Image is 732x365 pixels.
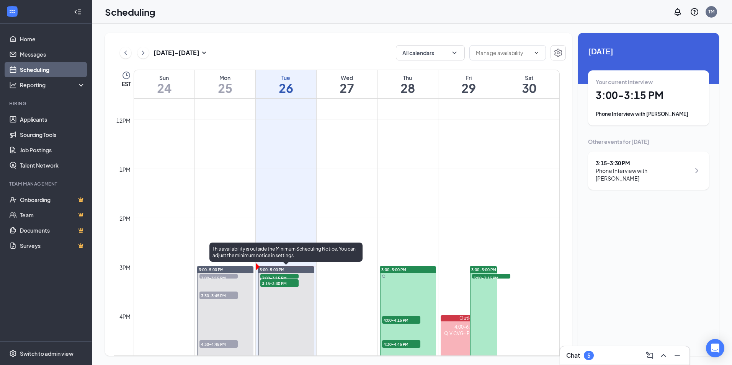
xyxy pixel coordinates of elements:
[441,315,497,321] div: Outlook
[20,81,86,89] div: Reporting
[20,192,85,207] a: OnboardingCrown
[659,351,668,360] svg: ChevronUp
[317,74,377,81] div: Wed
[9,81,17,89] svg: Analysis
[673,351,682,360] svg: Minimize
[317,70,377,98] a: August 27, 2025
[381,267,406,272] span: 3:00-5:00 PM
[551,45,566,60] button: Settings
[566,351,580,360] h3: Chat
[596,110,701,118] div: Phone Interview with [PERSON_NAME]
[256,74,316,81] div: Tue
[708,8,714,15] div: TM
[382,274,386,278] svg: Sync
[533,50,539,56] svg: ChevronDown
[199,274,238,282] span: 3:00-3:15 PM
[134,70,194,98] a: August 24, 2025
[9,181,84,187] div: Team Management
[588,45,709,57] span: [DATE]
[9,100,84,107] div: Hiring
[596,78,701,86] div: Your current interview
[20,238,85,253] a: SurveysCrown
[377,70,438,98] a: August 28, 2025
[657,349,670,362] button: ChevronUp
[441,324,497,330] div: 4:00-6:00 PM
[256,70,316,98] a: August 26, 2025
[199,267,224,272] span: 3:00-5:00 PM
[139,48,147,57] svg: ChevronRight
[20,142,85,158] a: Job Postings
[382,316,420,324] span: 4:00-4:15 PM
[199,340,238,348] span: 4:30-4:45 PM
[441,330,497,337] div: QIV CVG- Placeholder
[20,158,85,173] a: Talent Network
[20,207,85,223] a: TeamCrown
[199,292,238,299] span: 3:30-3:45 PM
[451,49,458,57] svg: ChevronDown
[120,47,131,59] button: ChevronLeft
[499,81,560,95] h1: 30
[476,49,530,57] input: Manage availability
[377,74,438,81] div: Thu
[115,116,132,125] div: 12pm
[118,165,132,174] div: 1pm
[195,74,255,81] div: Mon
[195,70,255,98] a: August 25, 2025
[382,340,420,348] span: 4:30-4:45 PM
[438,81,499,95] h1: 29
[20,31,85,47] a: Home
[20,127,85,142] a: Sourcing Tools
[195,81,255,95] h1: 25
[645,351,654,360] svg: ComposeMessage
[209,243,363,262] div: This availability is outside the Minimum Scheduling Notice. You can adjust the minimum notice in ...
[20,47,85,62] a: Messages
[134,74,194,81] div: Sun
[472,274,510,282] span: 3:00-3:15 PM
[596,89,701,102] h1: 3:00 - 3:15 PM
[105,5,155,18] h1: Scheduling
[596,159,690,167] div: 3:15 - 3:30 PM
[596,167,690,182] div: Phone Interview with [PERSON_NAME]
[154,49,199,57] h3: [DATE] - [DATE]
[118,214,132,223] div: 2pm
[260,279,299,287] span: 3:15-3:30 PM
[256,81,316,95] h1: 26
[588,138,709,145] div: Other events for [DATE]
[499,70,560,98] a: August 30, 2025
[706,339,724,357] div: Open Intercom Messenger
[199,48,209,57] svg: SmallChevronDown
[438,70,499,98] a: August 29, 2025
[396,45,465,60] button: All calendarsChevronDown
[260,267,284,272] span: 3:00-5:00 PM
[554,48,563,57] svg: Settings
[20,350,74,357] div: Switch to admin view
[8,8,16,15] svg: WorkstreamLogo
[134,81,194,95] h1: 24
[377,81,438,95] h1: 28
[122,71,131,80] svg: Clock
[673,7,682,16] svg: Notifications
[471,267,496,272] span: 3:00-5:00 PM
[671,349,683,362] button: Minimize
[118,263,132,272] div: 3pm
[20,223,85,238] a: DocumentsCrown
[499,74,560,81] div: Sat
[20,62,85,77] a: Scheduling
[587,352,590,359] div: 5
[137,47,149,59] button: ChevronRight
[122,48,129,57] svg: ChevronLeft
[644,349,656,362] button: ComposeMessage
[9,350,17,357] svg: Settings
[438,74,499,81] div: Fri
[118,312,132,321] div: 4pm
[690,7,699,16] svg: QuestionInfo
[74,8,82,16] svg: Collapse
[317,81,377,95] h1: 27
[122,80,131,88] span: EST
[260,274,299,282] span: 3:00-3:15 PM
[692,166,701,175] svg: ChevronRight
[20,112,85,127] a: Applicants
